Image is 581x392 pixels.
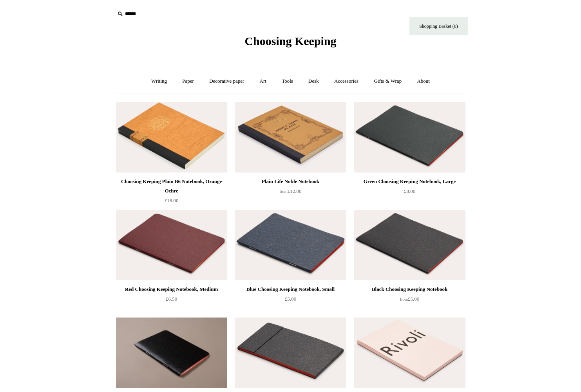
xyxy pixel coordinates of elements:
[285,296,296,302] span: £5.00
[354,102,465,172] img: Green Choosing Keeping Notebook, Large
[235,177,346,209] a: Plain Life Noble Notebook from£12.00
[354,318,465,388] img: Pink Rivoli Writing Paper Pad
[237,177,344,186] div: Plain Life Noble Notebook
[354,210,465,280] a: Black Choosing Keeping Notebook Black Choosing Keeping Notebook
[235,285,346,317] a: Blue Choosing Keeping Notebook, Small £5.00
[118,177,225,196] div: Choosing Keeping Plain B6 Notebook, Orange Ochre
[235,318,346,388] img: Black Choosing Keeping Jotter Notebook
[400,296,419,302] span: £5.00
[354,177,465,209] a: Green Choosing Keeping Notebook, Large £8.00
[116,210,227,280] a: Red Choosing Keeping Notebook, Medium Red Choosing Keeping Notebook, Medium
[280,188,302,194] span: £12.00
[244,34,336,47] span: Choosing Keeping
[280,189,288,194] span: from
[235,210,346,280] img: Blue Choosing Keeping Notebook, Small
[165,198,179,203] span: £18.00
[253,71,273,92] a: Art
[354,285,465,317] a: Black Choosing Keeping Notebook from£5.00
[275,71,300,92] a: Tools
[327,71,366,92] a: Accessories
[116,285,227,317] a: Red Choosing Keeping Notebook, Medium £6.50
[410,71,437,92] a: About
[116,210,227,280] img: Red Choosing Keeping Notebook, Medium
[354,210,465,280] img: Black Choosing Keeping Notebook
[175,71,201,92] a: Paper
[356,177,463,186] div: Green Choosing Keeping Notebook, Large
[166,296,177,302] span: £6.50
[367,71,409,92] a: Gifts & Wrap
[409,17,468,35] a: Shopping Basket (0)
[116,102,227,172] img: Choosing Keeping Plain B6 Notebook, Orange Ochre
[116,177,227,209] a: Choosing Keeping Plain B6 Notebook, Orange Ochre £18.00
[202,71,251,92] a: Decorative paper
[354,102,465,172] a: Green Choosing Keeping Notebook, Large Green Choosing Keeping Notebook, Large
[237,285,344,294] div: Blue Choosing Keeping Notebook, Small
[116,318,227,388] a: Black Choosing Keeping Medium Notebook Black Choosing Keeping Medium Notebook
[116,318,227,388] img: Black Choosing Keeping Medium Notebook
[116,102,227,172] a: Choosing Keeping Plain B6 Notebook, Orange Ochre Choosing Keeping Plain B6 Notebook, Orange Ochre
[235,318,346,388] a: Black Choosing Keeping Jotter Notebook Black Choosing Keeping Jotter Notebook
[404,188,415,194] span: £8.00
[400,297,408,301] span: from
[235,102,346,172] img: Plain Life Noble Notebook
[144,71,174,92] a: Writing
[354,318,465,388] a: Pink Rivoli Writing Paper Pad Pink Rivoli Writing Paper Pad
[235,102,346,172] a: Plain Life Noble Notebook Plain Life Noble Notebook
[118,285,225,294] div: Red Choosing Keeping Notebook, Medium
[235,210,346,280] a: Blue Choosing Keeping Notebook, Small Blue Choosing Keeping Notebook, Small
[356,285,463,294] div: Black Choosing Keeping Notebook
[244,41,336,46] a: Choosing Keeping
[301,71,326,92] a: Desk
